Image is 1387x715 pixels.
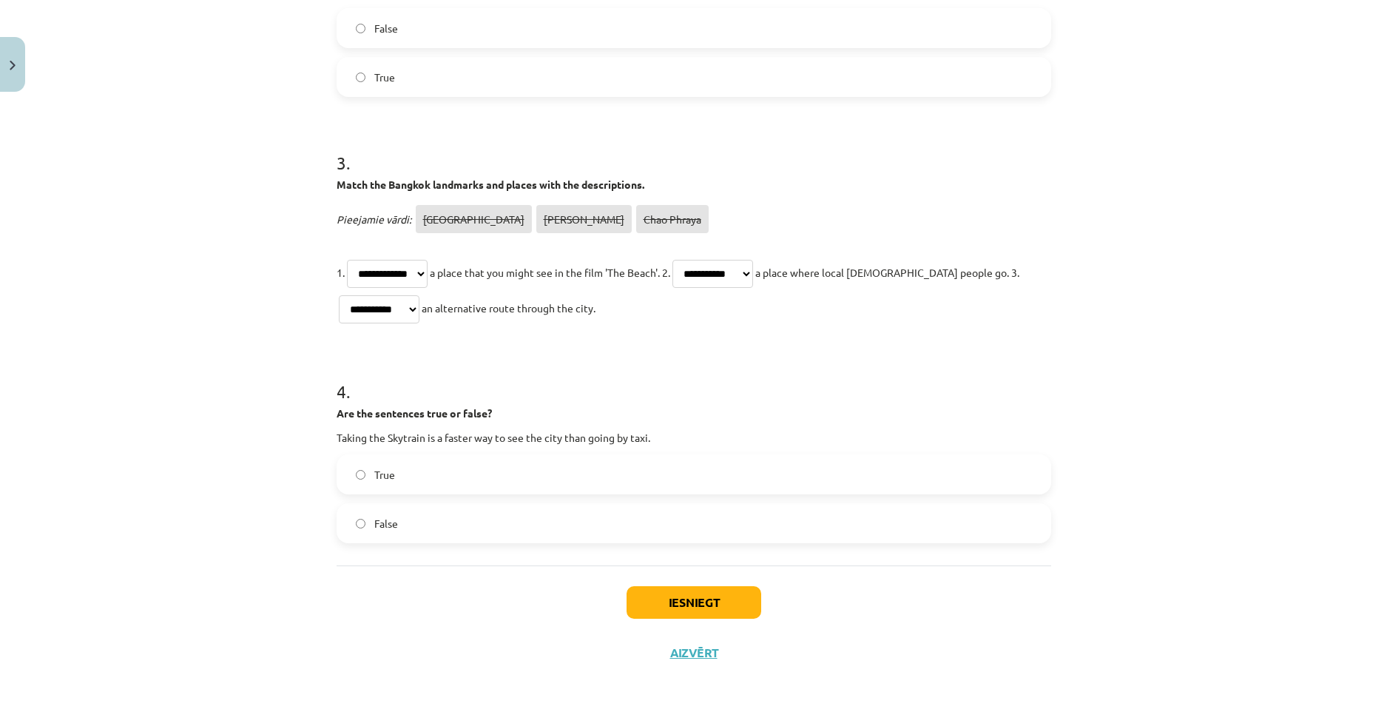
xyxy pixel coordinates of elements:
span: [PERSON_NAME] [536,205,632,233]
h1: 3 . [337,127,1051,172]
img: icon-close-lesson-0947bae3869378f0d4975bcd49f059093ad1ed9edebbc8119c70593378902aed.svg [10,61,16,70]
span: True [374,467,395,483]
span: [GEOGRAPHIC_DATA] [416,205,532,233]
button: Aizvērt [666,645,722,660]
strong: Are the sentences true or false? [337,406,492,420]
span: True [374,70,395,85]
input: False [356,24,365,33]
span: Pieejamie vārdi: [337,212,411,226]
span: an alternative route through the city. [422,301,595,315]
span: a place where local [DEMOGRAPHIC_DATA] people go. 3. [755,266,1019,279]
span: False [374,21,398,36]
span: False [374,516,398,531]
span: Chao Phraya [636,205,709,233]
input: True [356,73,365,82]
p: Taking the Skytrain is a faster way to see the city than going by taxi. [337,430,1051,446]
strong: Match the Bangkok landmarks and places with the descriptions. [337,178,644,191]
input: True [356,470,365,480]
input: False [356,519,365,528]
button: Iesniegt [627,586,761,619]
h1: 4 . [337,355,1051,401]
span: 1. [337,266,345,279]
span: a place that you might see in the film 'The Beach'. 2. [430,266,670,279]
